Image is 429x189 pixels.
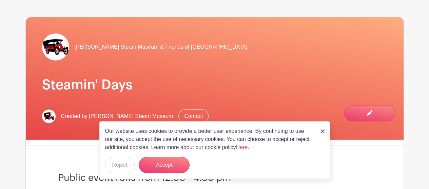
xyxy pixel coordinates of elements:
[42,110,56,123] img: FINAL_LOGOS-15.jpg
[61,112,173,120] span: Created by [PERSON_NAME] Steam Museum
[320,129,325,133] img: close_button-5f87c8562297e5c2d7936805f587ecaba9071eb48480494691a3f1689db116b3.svg
[75,43,248,51] span: [PERSON_NAME] Steam Museum & Friends of [GEOGRAPHIC_DATA]
[42,77,387,93] h1: Steamin' Days
[105,127,313,151] p: Our website uses cookies to provide a better user experience. By continuing to use our site, you ...
[236,144,248,150] a: Here
[58,172,371,184] h3: Public event runs from 12:30 - 4:30 pm
[139,157,190,173] button: Accept
[178,109,209,123] a: Contact
[105,157,135,173] button: Reject
[42,33,69,61] img: FINAL_LOGOS-15.jpg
